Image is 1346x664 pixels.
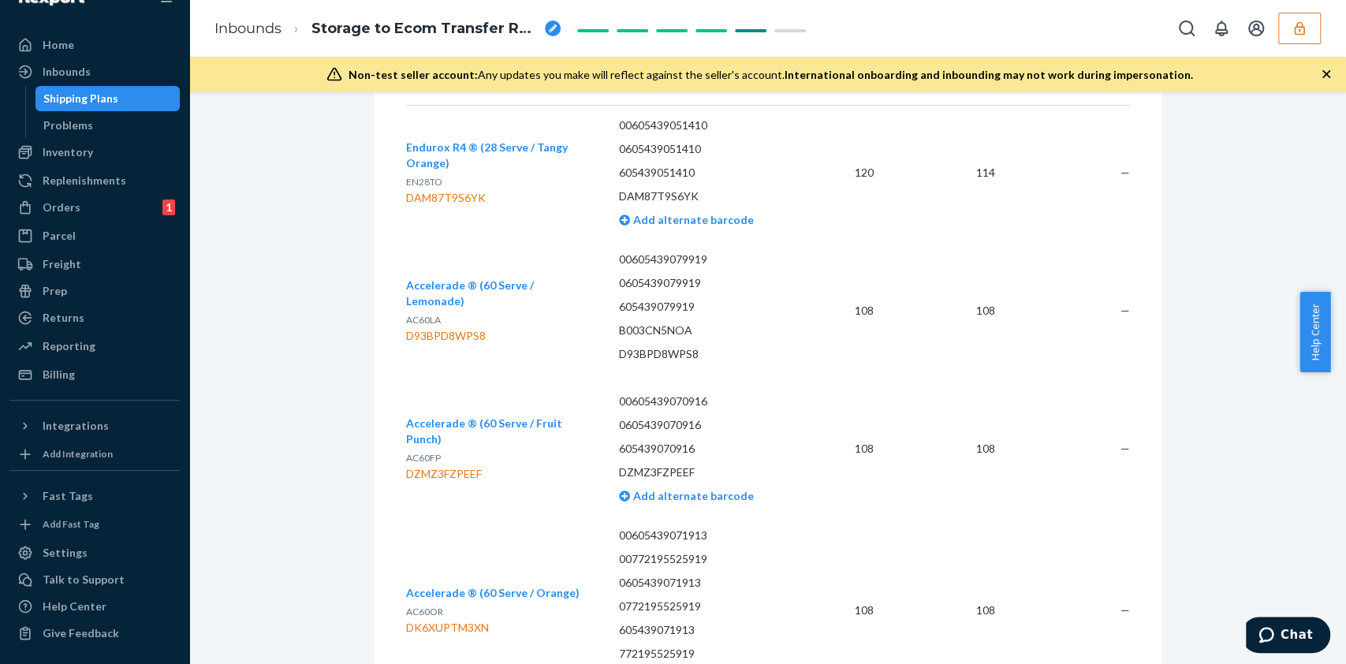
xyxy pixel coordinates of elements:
[619,622,795,638] p: 605439071913
[406,314,441,326] span: AC60LA
[619,252,795,267] p: 00605439079919
[202,6,573,52] ol: breadcrumbs
[630,213,754,226] span: Add alternate barcode
[619,441,795,457] p: 605439070916
[43,517,99,531] div: Add Fast Tag
[9,252,180,277] a: Freight
[9,540,180,565] a: Settings
[886,106,1008,241] td: 114
[1120,304,1130,317] span: —
[349,67,1193,83] div: Any updates you make will reflect against the seller's account.
[406,140,595,171] button: Endurox R4 ® (28 Serve / Tangy Orange)
[43,283,67,299] div: Prep
[619,188,795,204] p: DAM87T9S6YK
[807,382,886,516] td: 108
[406,586,580,599] span: Accelerade ® (60 Serve / Orange)
[1171,13,1202,44] button: Open Search Box
[1120,603,1130,617] span: —
[9,195,180,220] a: Orders1
[406,466,595,482] div: DZMZ3FZPEEF
[619,599,795,614] p: 0772195525919
[43,545,88,561] div: Settings
[9,334,180,359] a: Reporting
[43,488,93,504] div: Fast Tags
[619,575,795,591] p: 0605439071913
[43,64,91,80] div: Inbounds
[9,32,180,58] a: Home
[9,362,180,387] a: Billing
[43,338,95,354] div: Reporting
[406,585,580,601] button: Accelerade ® (60 Serve / Orange)
[1206,13,1237,44] button: Open notifications
[43,447,113,461] div: Add Integration
[43,599,106,614] div: Help Center
[619,646,795,662] p: 772195525919
[619,213,754,226] a: Add alternate barcode
[43,310,84,326] div: Returns
[43,91,118,106] div: Shipping Plans
[886,382,1008,516] td: 108
[9,413,180,438] button: Integrations
[619,489,754,502] a: Add alternate barcode
[9,140,180,165] a: Inventory
[9,567,180,592] button: Talk to Support
[406,190,595,206] div: DAM87T9S6YK
[9,515,180,534] a: Add Fast Tag
[807,240,886,382] td: 108
[406,416,562,446] span: Accelerade ® (60 Serve / Fruit Punch)
[619,275,795,291] p: 0605439079919
[406,278,595,309] button: Accelerade ® (60 Serve / Lemonade)
[807,106,886,241] td: 120
[35,86,181,111] a: Shipping Plans
[9,621,180,646] button: Give Feedback
[311,19,539,39] span: Storage to Ecom Transfer RPUJIAZ4G3RD3
[619,464,795,480] p: DZMZ3FZPEEF
[43,118,93,133] div: Problems
[43,144,93,160] div: Inventory
[1246,617,1330,656] iframe: Opens a widget where you can chat to one of our agents
[162,200,175,215] div: 1
[406,606,443,617] span: AC60OR
[619,299,795,315] p: 605439079919
[214,20,282,37] a: Inbounds
[630,489,754,502] span: Add alternate barcode
[406,620,580,636] div: DK6XUPTM3XN
[43,572,125,588] div: Talk to Support
[406,176,442,188] span: EN28TO
[9,59,180,84] a: Inbounds
[1299,292,1330,372] button: Help Center
[619,141,795,157] p: 0605439051410
[619,323,795,338] p: B003CN5NOA
[619,528,795,543] p: 00605439071913
[43,200,80,215] div: Orders
[43,625,119,641] div: Give Feedback
[9,223,180,248] a: Parcel
[43,418,109,434] div: Integrations
[9,168,180,193] a: Replenishments
[619,165,795,181] p: 605439051410
[406,278,534,308] span: Accelerade ® (60 Serve / Lemonade)
[9,445,180,464] a: Add Integration
[406,452,441,464] span: AC60FP
[43,256,81,272] div: Freight
[9,278,180,304] a: Prep
[43,173,126,188] div: Replenishments
[886,240,1008,382] td: 108
[406,416,595,447] button: Accelerade ® (60 Serve / Fruit Punch)
[35,113,181,138] a: Problems
[9,483,180,509] button: Fast Tags
[43,37,74,53] div: Home
[349,68,478,81] span: Non-test seller account:
[406,140,568,170] span: Endurox R4 ® (28 Serve / Tangy Orange)
[785,68,1193,81] span: International onboarding and inbounding may not work during impersonation.
[406,328,595,344] div: D93BPD8WPS8
[619,118,795,133] p: 00605439051410
[9,305,180,330] a: Returns
[1120,442,1130,455] span: —
[1120,166,1130,179] span: —
[9,594,180,619] a: Help Center
[43,228,76,244] div: Parcel
[43,367,75,382] div: Billing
